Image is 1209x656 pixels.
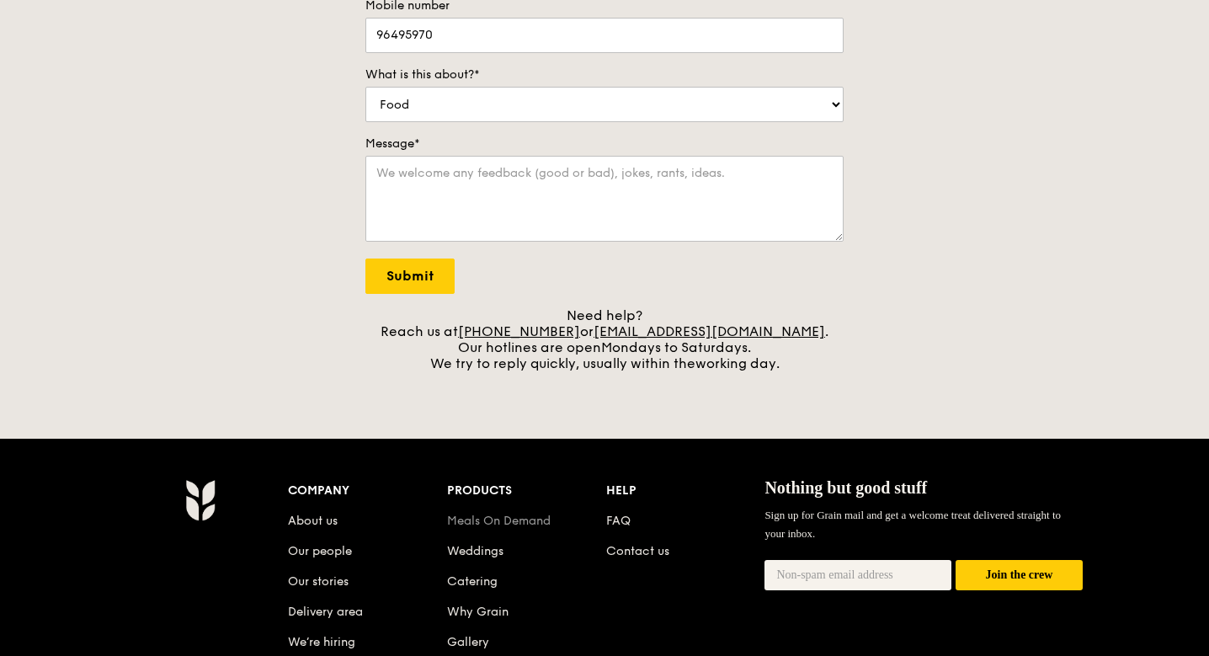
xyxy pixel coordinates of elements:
[606,544,669,558] a: Contact us
[764,478,927,497] span: Nothing but good stuff
[288,635,355,649] a: We’re hiring
[764,560,951,590] input: Non-spam email address
[447,605,509,619] a: Why Grain
[365,307,844,371] div: Need help? Reach us at or . Our hotlines are open We try to reply quickly, usually within the
[365,136,844,152] label: Message*
[606,479,765,503] div: Help
[447,635,489,649] a: Gallery
[447,514,551,528] a: Meals On Demand
[606,514,631,528] a: FAQ
[365,67,844,83] label: What is this about?*
[288,514,338,528] a: About us
[288,574,349,589] a: Our stories
[447,574,498,589] a: Catering
[447,479,606,503] div: Products
[764,509,1061,540] span: Sign up for Grain mail and get a welcome treat delivered straight to your inbox.
[288,544,352,558] a: Our people
[447,544,503,558] a: Weddings
[458,323,580,339] a: [PHONE_NUMBER]
[185,479,215,521] img: Grain
[956,560,1083,591] button: Join the crew
[288,605,363,619] a: Delivery area
[365,259,455,294] input: Submit
[695,355,780,371] span: working day.
[601,339,751,355] span: Mondays to Saturdays.
[288,479,447,503] div: Company
[594,323,825,339] a: [EMAIL_ADDRESS][DOMAIN_NAME]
